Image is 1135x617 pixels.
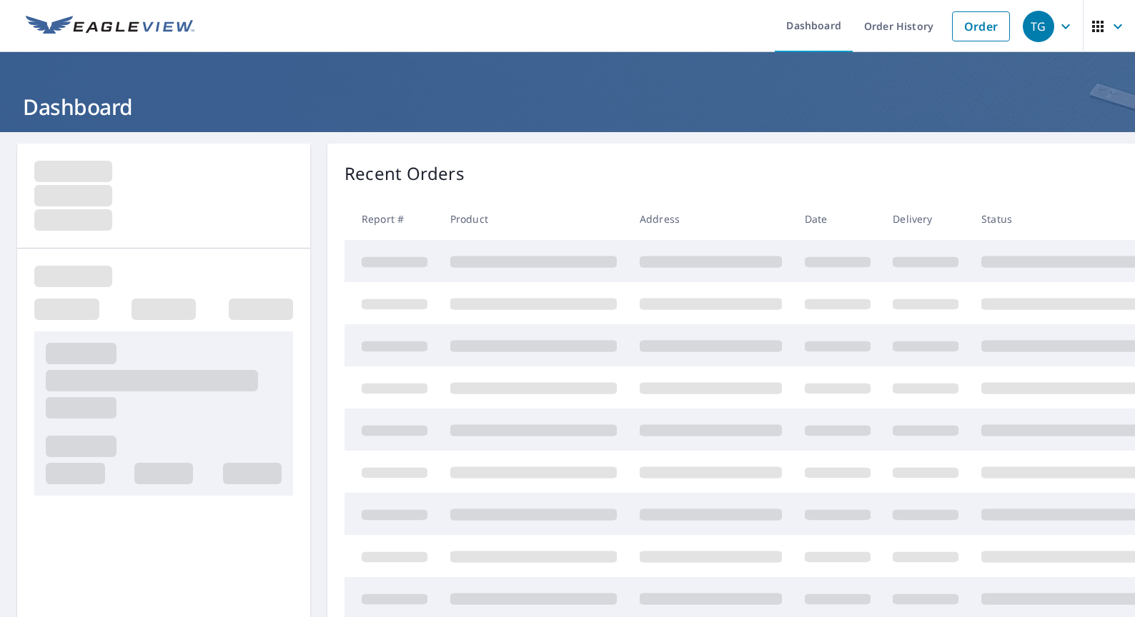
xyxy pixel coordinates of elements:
th: Address [628,198,793,240]
p: Recent Orders [345,161,465,186]
h1: Dashboard [17,92,1118,121]
img: EV Logo [26,16,194,37]
th: Product [439,198,628,240]
div: TG [1023,11,1054,42]
th: Date [793,198,882,240]
th: Report # [345,198,439,240]
th: Delivery [881,198,970,240]
a: Order [952,11,1010,41]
